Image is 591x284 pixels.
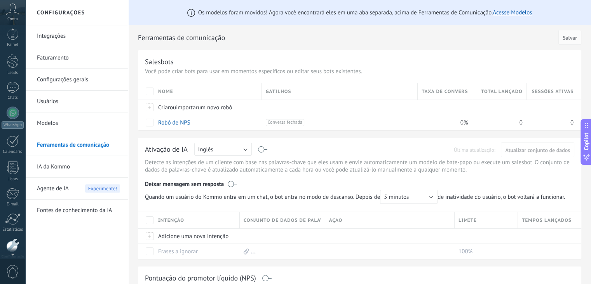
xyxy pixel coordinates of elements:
span: de inatividade do usuário, o bot voltará a funcionar. [145,190,569,204]
a: Acesse Modelos [493,9,532,16]
span: Os modelos foram movidos! Agora você encontrará eles em uma aba separada, acima de Ferramentas de... [198,9,532,16]
a: Faturamento [37,47,120,69]
span: Criar [158,104,170,111]
span: Copilot [582,133,590,151]
li: Faturamento [25,47,128,69]
span: 0 [570,119,574,126]
div: E-mail [2,202,24,207]
div: Chats [2,95,24,100]
span: Total lançado [481,88,523,95]
span: ou [170,104,176,111]
a: Frases a ignorar [158,248,198,255]
li: Usuários [25,91,128,112]
div: Ativação de IA [145,145,188,155]
li: Integrações [25,25,128,47]
div: Estatísticas [2,227,24,232]
span: Intenção [158,217,184,224]
span: Inglês [198,146,213,153]
button: Salvar [558,30,581,45]
a: Agente de IAExperimente! [37,178,120,200]
a: ... [251,248,256,255]
span: Salvar [563,35,577,40]
span: 5 minutos [384,193,409,201]
h2: Ferramentas de comunicação [138,30,556,46]
div: 0% [418,115,468,130]
a: Usuários [37,91,120,112]
li: Agente de IA [25,178,128,200]
span: Gatilhos [266,88,291,95]
p: Você pode criar bots para usar em momentos específicos ou editar seus bots existentes. [145,68,574,75]
div: Deixar mensagem sem resposta [145,175,574,190]
button: 5 minutos [380,190,438,204]
div: 0 [527,115,574,130]
span: Conversa fechada [266,119,304,126]
p: Detecte as intenções de um cliente com base nas palavras-chave que eles usam e envie automaticame... [145,159,574,174]
div: Leads [2,70,24,75]
div: Salesbots [145,57,174,66]
a: Configurações gerais [37,69,120,91]
span: Nome [158,88,173,95]
div: Listas [2,177,24,182]
li: Fontes de conhecimento da IA [25,200,128,221]
a: Fontes de conhecimento da IA [37,200,120,221]
span: Açao [329,217,342,224]
a: IA da Kommo [37,156,120,178]
span: 100% [459,248,472,255]
span: Conta [7,17,18,22]
div: WhatsApp [2,121,24,129]
a: Modelos [37,112,120,134]
span: Sessões ativas [532,88,574,95]
div: Calendário [2,149,24,154]
span: Quando um usuário do Kommo entra em um chat, o bot entra no modo de descanso. Depois de [145,190,438,204]
span: Limite [459,217,477,224]
span: Tempos lançados [522,217,572,224]
a: Ferramentas de comunicação [37,134,120,156]
a: Integrações [37,25,120,47]
span: importar [176,104,198,111]
li: Modelos [25,112,128,134]
div: Painel [2,42,24,47]
li: Ferramentas de comunicação [25,134,128,156]
a: Robô de NPS [158,119,190,126]
li: IA da Kommo [25,156,128,178]
span: 0% [460,119,468,126]
li: Configurações gerais [25,69,128,91]
span: Taxa de conversão [422,88,468,95]
span: Agente de IA [37,178,69,200]
div: 0 [472,115,523,130]
button: Inglês [194,143,252,156]
div: Adicione uma nova intenção [154,229,236,244]
span: Experimente! [85,184,120,193]
div: 100% [455,244,514,259]
span: 0 [519,119,522,126]
span: um novo robô [198,104,232,111]
span: Conjunto de dados de palavras-chave [244,217,321,224]
div: Pontuação do promotor líquido (NPS) [145,273,256,282]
